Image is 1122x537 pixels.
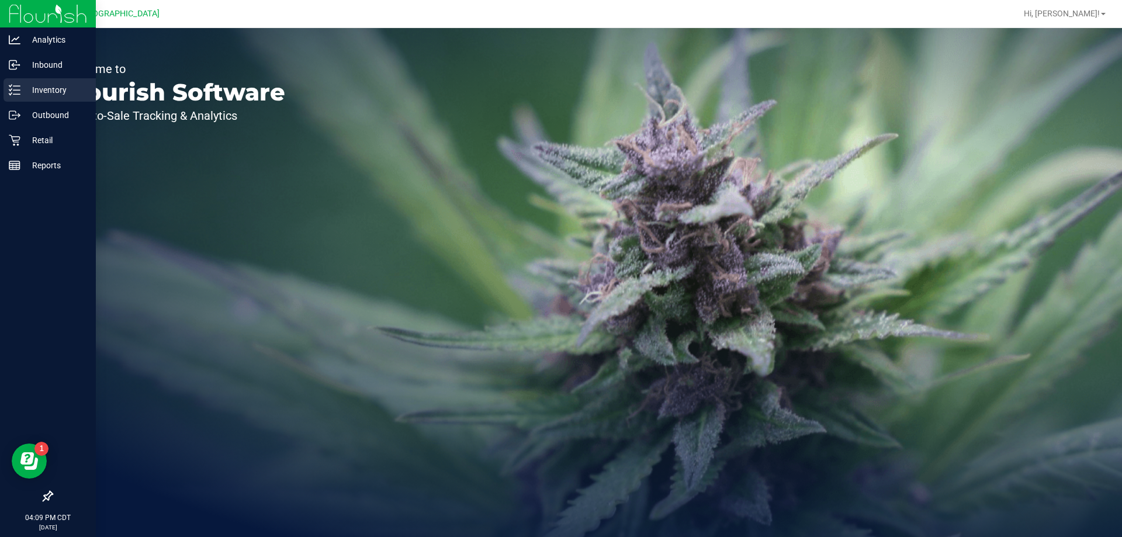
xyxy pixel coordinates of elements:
[20,58,91,72] p: Inbound
[9,134,20,146] inline-svg: Retail
[20,33,91,47] p: Analytics
[1024,9,1100,18] span: Hi, [PERSON_NAME]!
[20,133,91,147] p: Retail
[5,512,91,523] p: 04:09 PM CDT
[9,109,20,121] inline-svg: Outbound
[79,9,160,19] span: [GEOGRAPHIC_DATA]
[20,158,91,172] p: Reports
[9,59,20,71] inline-svg: Inbound
[12,444,47,479] iframe: Resource center
[9,160,20,171] inline-svg: Reports
[5,523,91,532] p: [DATE]
[63,110,285,122] p: Seed-to-Sale Tracking & Analytics
[9,84,20,96] inline-svg: Inventory
[63,63,285,75] p: Welcome to
[20,108,91,122] p: Outbound
[63,81,285,104] p: Flourish Software
[9,34,20,46] inline-svg: Analytics
[34,442,49,456] iframe: Resource center unread badge
[20,83,91,97] p: Inventory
